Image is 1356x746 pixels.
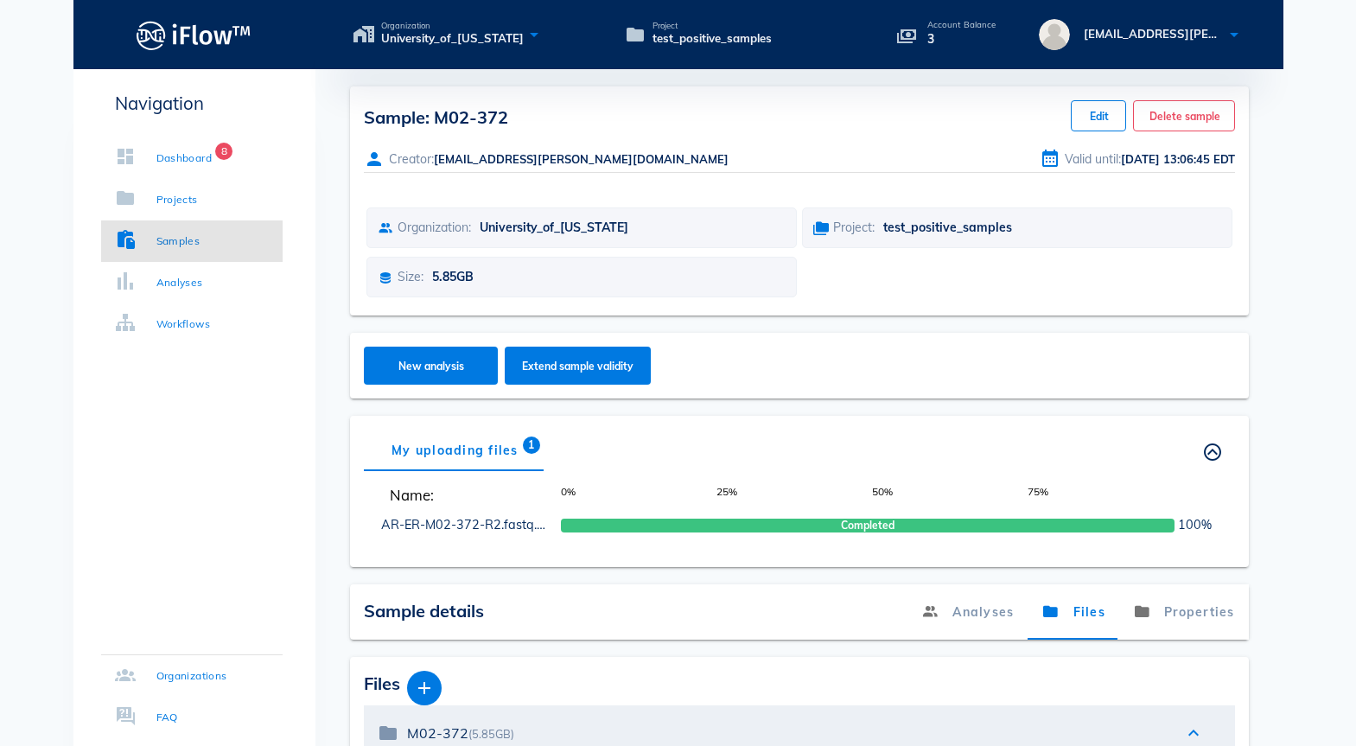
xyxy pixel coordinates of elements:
span: (5.85GB) [468,727,514,741]
span: Name: [381,484,549,506]
button: Delete sample [1133,100,1234,131]
p: 3 [927,29,996,48]
div: M02-372 [407,725,1166,742]
span: Organization [381,22,524,30]
a: Analyses [907,584,1028,640]
span: University_of_[US_STATE] [480,220,628,235]
span: 75% [1028,484,1183,506]
span: 25% [716,484,872,506]
span: test_positive_samples [883,220,1012,235]
a: Logo [73,16,315,54]
i: folder [378,723,398,743]
span: Badge [522,437,539,454]
span: 5.85GB [432,269,474,284]
img: avatar.16069ca8.svg [1039,19,1070,50]
i: expand_less [1183,723,1204,743]
span: Completed [841,518,894,533]
span: test_positive_samples [653,30,772,48]
span: Organization: [398,220,471,235]
span: Project: [833,220,875,235]
a: Files [1028,584,1119,640]
span: 50% [872,484,1028,506]
span: Valid until: [1065,151,1121,167]
span: 0% [561,484,716,506]
p: Account Balance [927,21,996,29]
div: My uploading files [364,430,546,471]
button: New analysis [364,347,498,385]
button: Extend sample validity [505,347,651,385]
a: Properties [1119,584,1249,640]
span: Project [653,22,772,30]
div: Dashboard [156,150,213,167]
button: Edit [1071,100,1126,131]
span: Sample details [364,600,484,622]
span: University_of_[US_STATE] [381,30,524,48]
div: Workflows [156,316,211,333]
div: Projects [156,191,198,208]
span: 100% [1178,516,1212,535]
div: FAQ [156,709,178,726]
span: Sample: M02-372 [364,106,508,128]
div: Files [364,671,1235,705]
p: Navigation [101,90,283,117]
div: Organizations [156,667,227,685]
span: New analysis [380,360,481,373]
a: AR-ER-M02-372-R2.fastq.gz [381,517,551,532]
span: Edit [1085,110,1111,123]
span: Delete sample [1148,110,1219,123]
span: Size: [398,269,423,284]
span: Creator: [389,151,434,167]
span: [EMAIL_ADDRESS][PERSON_NAME][DOMAIN_NAME] [434,152,729,166]
div: Analyses [156,274,203,291]
span: [DATE] 13:06:45 EDT [1121,152,1235,166]
div: Samples [156,233,201,250]
span: Badge [215,143,232,160]
span: Extend sample validity [521,360,633,373]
